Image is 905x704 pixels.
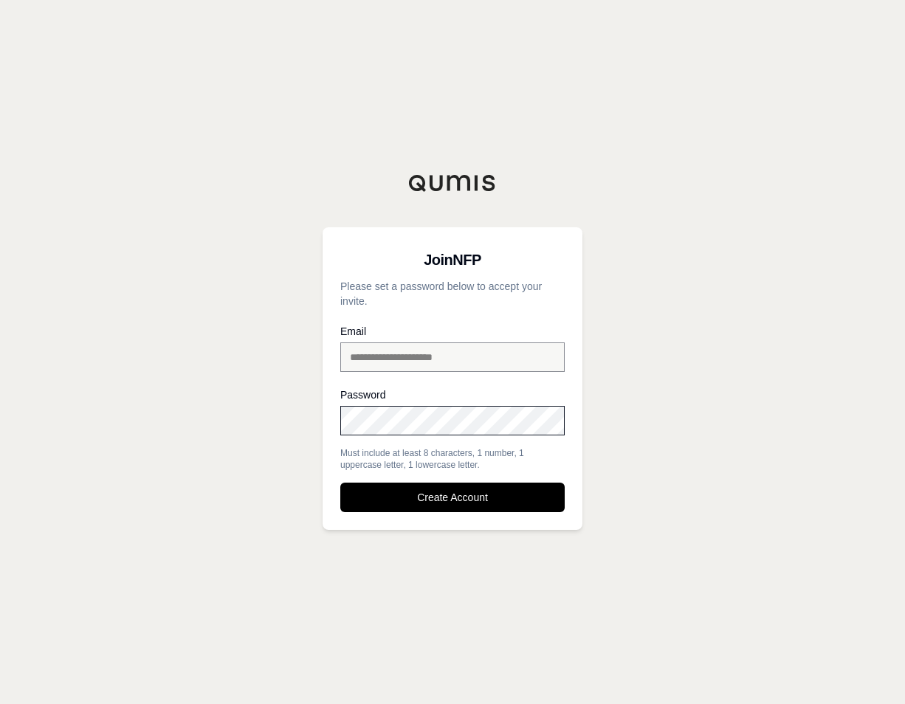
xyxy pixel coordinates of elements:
[340,390,565,400] label: Password
[340,326,565,337] label: Email
[340,447,565,471] div: Must include at least 8 characters, 1 number, 1 uppercase letter, 1 lowercase letter.
[340,279,565,308] p: Please set a password below to accept your invite.
[408,174,497,192] img: Qumis
[340,483,565,512] button: Create Account
[340,245,565,275] h3: Join NFP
